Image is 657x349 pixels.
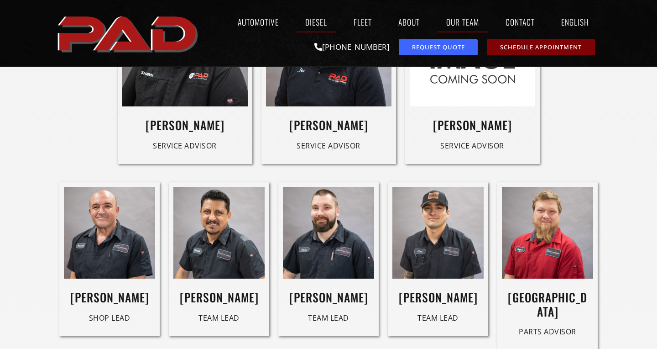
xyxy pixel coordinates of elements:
[487,39,595,55] a: schedule repair or service appointment
[266,118,391,132] h3: [PERSON_NAME]
[64,187,155,279] img: A man with short hair wearing a black work shirt with name and company patches stands against a p...
[502,326,593,337] div: Parts Advisor
[64,312,155,323] div: Shop Lead
[410,140,535,151] div: Service Advisor
[55,9,203,58] img: The image shows the word "PAD" in bold, red, uppercase letters with a slight shadow effect.
[500,44,582,50] span: Schedule Appointment
[392,312,484,323] div: Team Lead
[55,9,203,58] a: pro automotive and diesel home page
[345,11,381,32] a: Fleet
[497,11,543,32] a: Contact
[502,290,593,318] h3: [GEOGRAPHIC_DATA]
[283,187,374,279] img: A man with a beard wearing a dark work shirt labeled "Bryan" and "Pro Automotive & Diesel" stands...
[229,11,287,32] a: Automotive
[283,290,374,304] h3: [PERSON_NAME]
[412,44,465,50] span: Request Quote
[438,11,488,32] a: Our Team
[283,312,374,323] div: Team Lead
[203,11,602,32] nav: Menu
[314,42,390,52] a: [PHONE_NUMBER]
[64,290,155,304] h3: [PERSON_NAME]
[392,290,484,304] h3: [PERSON_NAME]
[502,187,593,279] img: Man with a blond beard wearing a red Pro Automotive & Diesel shirt and a name tag that reads "Day...
[173,187,265,279] img: A man with short dark hair and a mustache wearing a black work shirt with "Manuel" and "Pro Autom...
[122,118,248,132] h3: [PERSON_NAME]
[392,187,484,279] img: A man in a black work shirt with "Alex" and "Pro Automotive & Diesel" patches and a black cap, st...
[173,312,265,323] div: Team Lead
[122,140,248,151] div: Service Advisor
[399,39,478,55] a: request a service or repair quote
[410,118,535,132] h3: [PERSON_NAME]
[266,140,391,151] div: Service Advisor
[553,11,602,32] a: English
[390,11,428,32] a: About
[297,11,336,32] a: Diesel
[173,290,265,304] h3: [PERSON_NAME]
